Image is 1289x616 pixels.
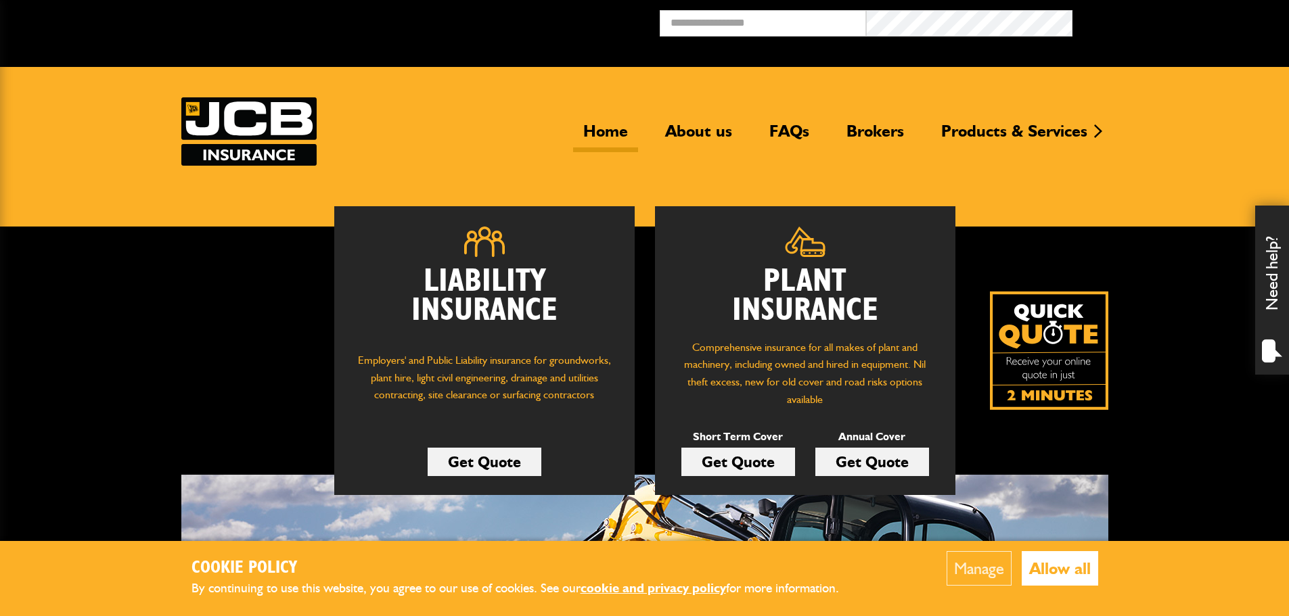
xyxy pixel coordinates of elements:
img: JCB Insurance Services logo [181,97,317,166]
a: Get Quote [428,448,541,476]
button: Broker Login [1072,10,1279,31]
a: Home [573,121,638,152]
p: Short Term Cover [681,428,795,446]
button: Manage [947,551,1012,586]
a: About us [655,121,742,152]
a: cookie and privacy policy [581,580,726,596]
a: Brokers [836,121,914,152]
a: JCB Insurance Services [181,97,317,166]
p: Comprehensive insurance for all makes of plant and machinery, including owned and hired in equipm... [675,339,935,408]
p: By continuing to use this website, you agree to our use of cookies. See our for more information. [191,578,861,599]
button: Allow all [1022,551,1098,586]
a: Get your insurance quote isn just 2-minutes [990,291,1108,410]
p: Employers' and Public Liability insurance for groundworks, plant hire, light civil engineering, d... [355,352,614,417]
h2: Cookie Policy [191,558,861,579]
div: Need help? [1255,206,1289,375]
a: FAQs [759,121,819,152]
p: Annual Cover [815,428,929,446]
a: Products & Services [931,121,1098,152]
img: Quick Quote [990,291,1108,410]
h2: Liability Insurance [355,267,614,339]
h2: Plant Insurance [675,267,935,325]
a: Get Quote [681,448,795,476]
a: Get Quote [815,448,929,476]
